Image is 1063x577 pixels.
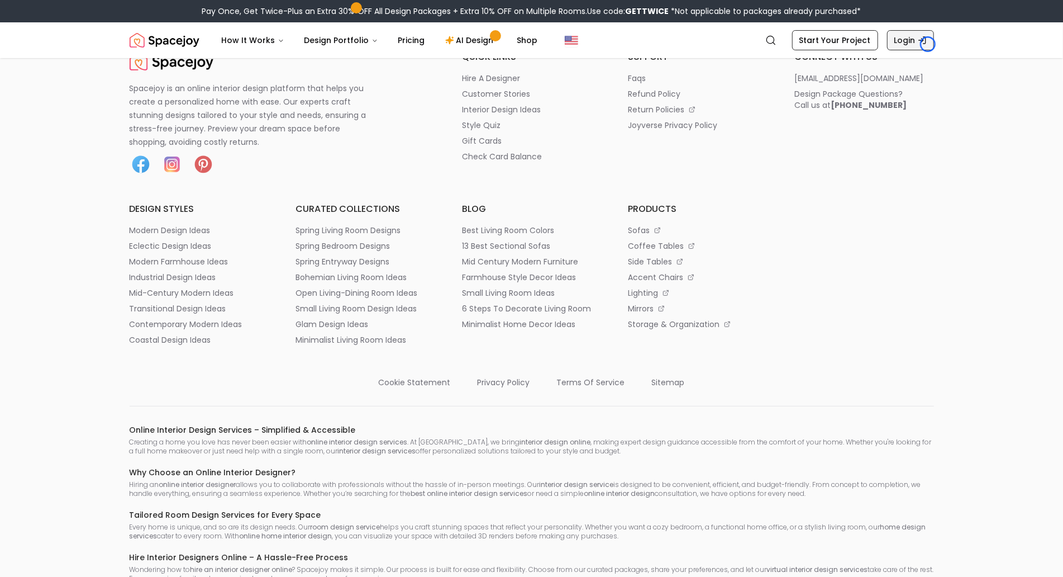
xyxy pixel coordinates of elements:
p: faqs [628,73,646,84]
a: refund policy [628,88,768,100]
p: mirrors [628,303,654,314]
a: hire a designer [462,73,602,84]
a: bohemian living room ideas [295,272,435,283]
a: transitional design ideas [130,303,269,314]
p: contemporary modern ideas [130,319,242,330]
a: Pricing [389,29,434,51]
p: glam design ideas [295,319,368,330]
a: open living-dining room ideas [295,287,435,299]
p: Spacejoy is an online interior design platform that helps you create a personalized home with eas... [130,82,380,149]
p: cookie statement [379,377,451,388]
span: Use code: [588,6,669,17]
a: return policies [628,104,768,115]
p: check card balance [462,151,542,162]
p: hire a designer [462,73,520,84]
p: spring entryway designs [295,256,389,267]
img: Pinterest icon [192,153,214,176]
p: sitemap [652,377,685,388]
strong: interior design service [540,480,614,489]
a: minimalist living room ideas [295,334,435,346]
p: terms of service [557,377,625,388]
a: sofas [628,225,768,236]
a: Design Package Questions?Call us at[PHONE_NUMBER] [794,88,934,111]
h6: Why Choose an Online Interior Designer? [130,467,934,478]
p: accent chairs [628,272,683,283]
p: side tables [628,256,672,267]
a: accent chairs [628,272,768,283]
a: 6 steps to decorate living room [462,303,602,314]
h6: blog [462,202,602,216]
p: refund policy [628,88,680,100]
strong: online interior design services [307,437,408,447]
p: spring bedroom designs [295,240,390,252]
p: bohemian living room ideas [295,272,407,283]
a: storage & organization [628,319,768,330]
a: best living room colors [462,225,602,236]
button: Design Portfolio [295,29,387,51]
img: Instagram icon [161,153,183,176]
p: customer stories [462,88,530,100]
p: coffee tables [628,240,684,252]
p: [EMAIL_ADDRESS][DOMAIN_NAME] [794,73,923,84]
h6: Online Interior Design Services – Simplified & Accessible [130,424,934,436]
img: Spacejoy Logo [130,50,213,73]
a: Start Your Project [792,30,878,50]
a: sitemap [652,372,685,388]
p: lighting [628,287,658,299]
a: Login [887,30,934,50]
a: modern design ideas [130,225,269,236]
a: cookie statement [379,372,451,388]
a: farmhouse style decor ideas [462,272,602,283]
nav: Main [213,29,547,51]
a: Spacejoy [130,29,199,51]
a: terms of service [557,372,625,388]
p: mid century modern furniture [462,256,578,267]
p: interior design ideas [462,104,541,115]
p: 13 best sectional sofas [462,240,550,252]
p: small living room ideas [462,287,555,299]
strong: virtual interior design services [767,565,868,574]
p: gift cards [462,135,502,146]
a: faqs [628,73,768,84]
p: sofas [628,225,650,236]
a: eclectic design ideas [130,240,269,252]
div: Pay Once, Get Twice-Plus an Extra 30% OFF All Design Packages + Extra 10% OFF on Multiple Rooms. [202,6,861,17]
p: privacy policy [478,377,530,388]
p: Creating a home you love has never been easier with . At [GEOGRAPHIC_DATA], we bring , making exp... [130,438,934,456]
p: open living-dining room ideas [295,287,417,299]
p: farmhouse style decor ideas [462,272,576,283]
a: industrial design ideas [130,272,269,283]
p: style quiz [462,120,500,131]
p: minimalist home decor ideas [462,319,575,330]
p: best living room colors [462,225,554,236]
a: spring living room designs [295,225,435,236]
p: coastal design ideas [130,334,211,346]
a: modern farmhouse ideas [130,256,269,267]
p: modern design ideas [130,225,211,236]
p: return policies [628,104,684,115]
a: Shop [508,29,547,51]
strong: home design services [130,522,926,541]
img: United States [565,34,578,47]
p: joyverse privacy policy [628,120,717,131]
h6: products [628,202,768,216]
a: mirrors [628,303,768,314]
b: [PHONE_NUMBER] [831,100,907,111]
strong: best online interior design services [411,489,528,498]
img: Facebook icon [130,153,152,176]
p: 6 steps to decorate living room [462,303,591,314]
a: check card balance [462,151,602,162]
a: 13 best sectional sofas [462,240,602,252]
a: mid-century modern ideas [130,287,269,299]
a: small living room ideas [462,287,602,299]
a: privacy policy [478,372,530,388]
p: modern farmhouse ideas [130,256,228,267]
nav: Global [130,22,934,58]
a: side tables [628,256,768,267]
a: AI Design [436,29,506,51]
a: joyverse privacy policy [628,120,768,131]
a: Spacejoy [130,50,213,73]
p: storage & organization [628,319,719,330]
